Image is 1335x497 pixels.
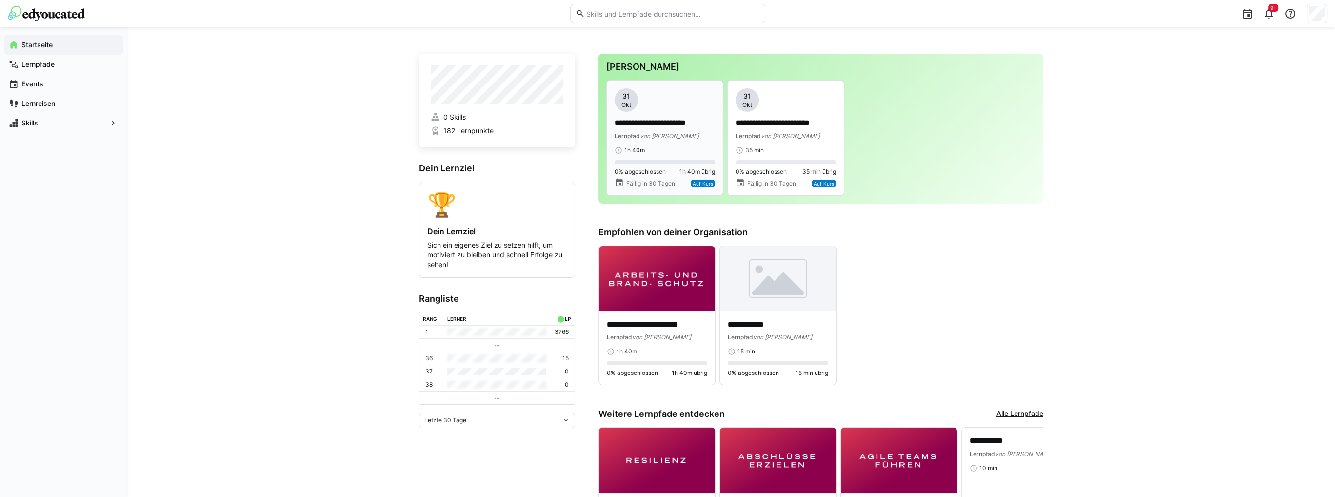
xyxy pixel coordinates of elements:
p: 36 [425,354,433,362]
span: Letzte 30 Tage [424,416,466,424]
span: 35 min übrig [802,168,836,176]
span: 0% abgeschlossen [736,168,787,176]
input: Skills und Lernpfade durchsuchen… [585,9,759,18]
img: image [841,428,957,493]
span: von [PERSON_NAME] [761,132,820,140]
img: image [599,428,715,493]
span: von [PERSON_NAME] [753,333,812,341]
span: Lernpfad [736,132,761,140]
div: 🏆 [427,190,567,219]
h3: Rangliste [419,293,575,304]
div: Rang [423,316,437,322]
p: 1 [425,328,428,336]
span: 0 Skills [443,112,465,122]
div: LP [565,316,571,322]
h3: Dein Lernziel [419,163,575,174]
span: 35 min [745,146,764,154]
span: Lernpfad [615,132,640,140]
span: 1h 40m übrig [679,168,715,176]
a: Alle Lernpfade [996,409,1043,419]
span: 0% abgeschlossen [728,369,779,377]
span: von [PERSON_NAME] [995,450,1054,457]
span: Fällig in 30 Tagen [626,180,675,187]
div: Lerner [447,316,466,322]
span: Fällig in 30 Tagen [747,180,796,187]
span: 1h 40m [624,146,645,154]
span: Okt [742,101,752,109]
span: 182 Lernpunkte [443,126,493,136]
img: image [720,428,836,493]
span: 9+ [1270,5,1276,11]
span: 0% abgeschlossen [607,369,658,377]
p: 3766 [555,328,569,336]
p: 0 [565,368,569,375]
p: 37 [425,368,433,375]
span: 1h 40m [617,348,637,355]
span: von [PERSON_NAME] [632,333,691,341]
span: Auf Kurs [814,181,834,186]
span: 1h 40m übrig [672,369,707,377]
h3: [PERSON_NAME] [606,62,1036,72]
p: 15 [562,354,569,362]
p: 38 [425,381,433,389]
p: 0 [565,381,569,389]
span: 10 min [979,464,997,472]
a: 0 Skills [431,112,563,122]
span: 31 [622,91,630,101]
img: image [599,246,715,311]
h4: Dein Lernziel [427,227,567,236]
span: Lernpfad [728,333,753,341]
span: 31 [743,91,751,101]
p: Sich ein eigenes Ziel zu setzen hilft, um motiviert zu bleiben und schnell Erfolge zu sehen! [427,240,567,269]
span: 15 min [737,348,755,355]
h3: Empfohlen von deiner Organisation [598,227,1043,238]
span: von [PERSON_NAME] [640,132,699,140]
img: image [720,246,836,311]
span: 0% abgeschlossen [615,168,666,176]
span: Lernpfad [970,450,995,457]
h3: Weitere Lernpfade entdecken [598,409,725,419]
span: 15 min übrig [796,369,828,377]
span: Auf Kurs [693,181,713,186]
span: Okt [621,101,631,109]
span: Lernpfad [607,333,632,341]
